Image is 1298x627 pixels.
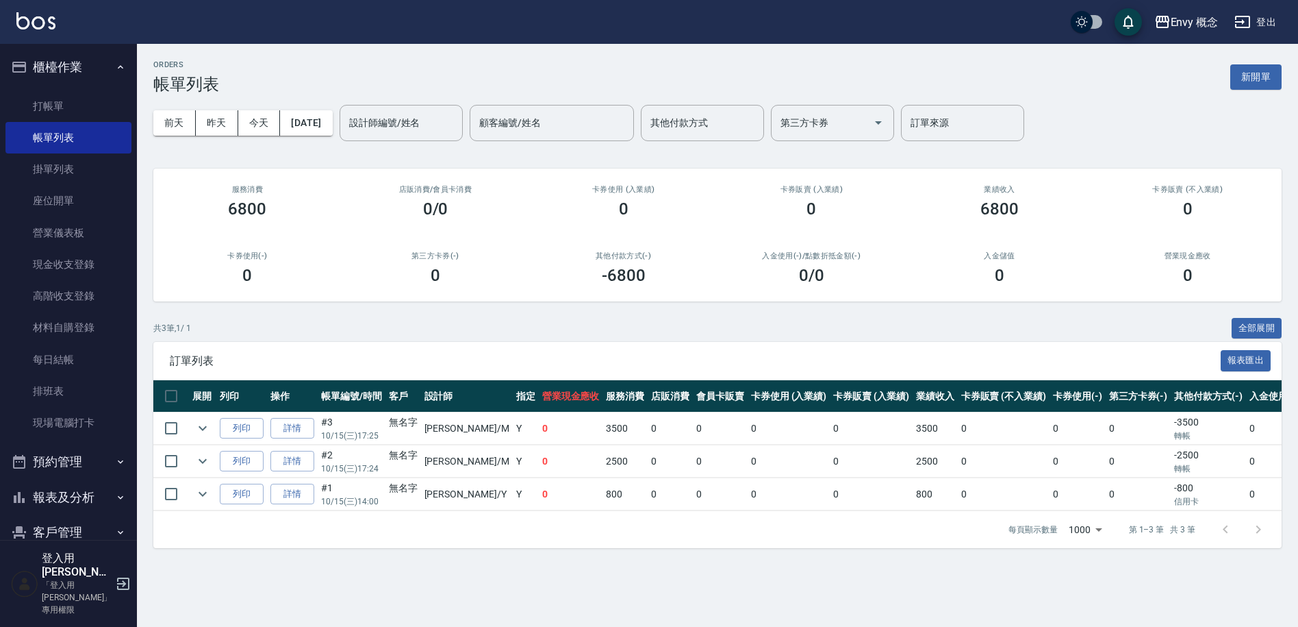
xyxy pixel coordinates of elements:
th: 指定 [513,380,539,413]
td: 0 [539,445,603,478]
button: 報表匯出 [1221,350,1271,371]
th: 第三方卡券(-) [1106,380,1171,413]
th: 卡券販賣 (不入業績) [958,380,1049,413]
td: 0 [1106,478,1171,511]
td: 0 [958,413,1049,445]
h3: -6800 [602,266,646,285]
button: 前天 [153,110,196,136]
h3: 帳單列表 [153,75,219,94]
button: 報表及分析 [5,480,131,515]
h2: 卡券販賣 (不入業績) [1110,185,1265,194]
p: 10/15 (三) 14:00 [321,495,382,508]
th: 卡券販賣 (入業績) [830,380,913,413]
h3: 0 [1183,199,1193,219]
a: 排班表 [5,376,131,407]
td: 0 [648,445,693,478]
h3: 6800 [228,199,266,219]
p: 信用卡 [1174,495,1243,508]
p: 10/15 (三) 17:24 [321,463,382,475]
td: 0 [748,413,830,445]
td: [PERSON_NAME] /Y [421,478,513,511]
h3: 6800 [980,199,1019,219]
td: 0 [1106,445,1171,478]
td: #2 [318,445,385,478]
h2: 營業現金應收 [1110,251,1265,260]
button: expand row [192,451,213,471]
img: Person [11,570,38,598]
h2: 卡券販賣 (入業績) [734,185,889,194]
td: [PERSON_NAME] /M [421,445,513,478]
td: -3500 [1171,413,1246,445]
td: Y [513,413,539,445]
td: 0 [1049,413,1106,445]
div: 無名字 [389,415,418,430]
p: 轉帳 [1174,430,1243,442]
h2: 卡券使用(-) [170,251,325,260]
button: [DATE] [280,110,332,136]
button: 列印 [220,451,264,472]
td: 0 [748,478,830,511]
button: expand row [192,418,213,439]
td: #1 [318,478,385,511]
a: 營業儀表板 [5,217,131,249]
button: expand row [192,484,213,504]
h3: 0 [619,199,628,219]
button: 列印 [220,418,264,439]
button: 客戶管理 [5,515,131,550]
td: 0 [748,445,830,478]
a: 材料自購登錄 [5,312,131,343]
a: 現金收支登錄 [5,249,131,280]
td: 0 [958,478,1049,511]
a: 帳單列表 [5,122,131,153]
h3: 0 [431,266,440,285]
h2: ORDERS [153,60,219,69]
td: 0 [830,413,913,445]
button: Envy 概念 [1149,8,1224,36]
h3: 0 /0 [799,266,824,285]
td: 0 [1049,445,1106,478]
h2: 其他付款方式(-) [546,251,701,260]
div: 無名字 [389,448,418,463]
img: Logo [16,12,55,29]
a: 每日結帳 [5,344,131,376]
a: 現場電腦打卡 [5,407,131,439]
td: Y [513,445,539,478]
p: 第 1–3 筆 共 3 筆 [1129,524,1195,536]
h2: 入金使用(-) /點數折抵金額(-) [734,251,889,260]
h2: 入金儲值 [922,251,1078,260]
button: 預約管理 [5,444,131,480]
td: 0 [1106,413,1171,445]
td: 0 [830,445,913,478]
td: 0 [1049,478,1106,511]
a: 詳情 [270,484,314,505]
td: [PERSON_NAME] /M [421,413,513,445]
td: #3 [318,413,385,445]
th: 帳單編號/時間 [318,380,385,413]
th: 業績收入 [913,380,958,413]
td: 0 [539,413,603,445]
a: 打帳單 [5,90,131,122]
td: 3500 [602,413,648,445]
th: 服務消費 [602,380,648,413]
th: 卡券使用(-) [1049,380,1106,413]
th: 設計師 [421,380,513,413]
td: 0 [830,478,913,511]
div: 1000 [1063,511,1107,548]
button: 今天 [238,110,281,136]
div: 無名字 [389,481,418,495]
p: 10/15 (三) 17:25 [321,430,382,442]
a: 高階收支登錄 [5,280,131,312]
td: 0 [648,478,693,511]
h3: 0/0 [423,199,448,219]
td: 800 [913,478,958,511]
h5: 登入用[PERSON_NAME] [42,552,112,579]
td: 2500 [913,445,958,478]
th: 店販消費 [648,380,693,413]
h2: 店販消費 /會員卡消費 [358,185,513,194]
td: 0 [693,445,748,478]
td: 0 [648,413,693,445]
td: -800 [1171,478,1246,511]
span: 訂單列表 [170,354,1221,368]
td: 0 [958,445,1049,478]
h3: 服務消費 [170,185,325,194]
